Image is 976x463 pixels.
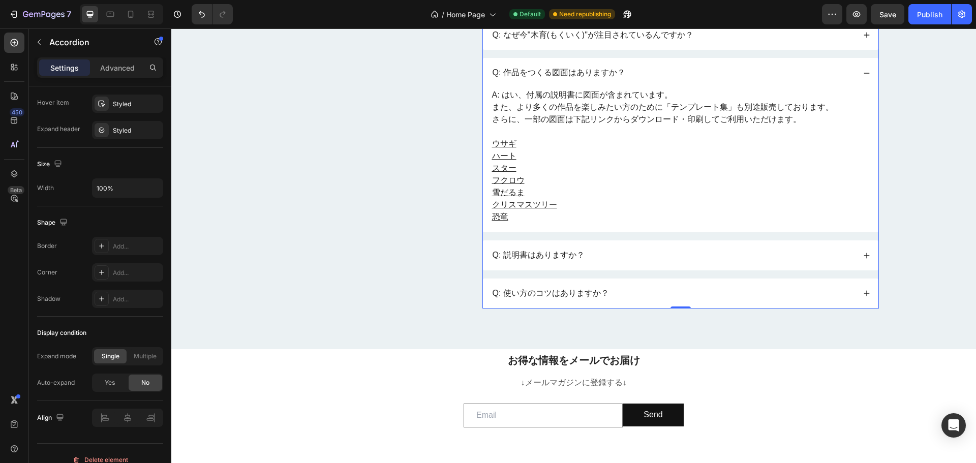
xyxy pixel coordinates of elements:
span: Default [520,10,541,19]
p: Q: 説明書はありますか？ [321,222,413,232]
p: Q: 作品をつくる図面はありますか？ [321,39,454,50]
span: Home Page [446,9,485,20]
span: Need republishing [559,10,611,19]
div: Shape [37,216,70,230]
a: クリスマスツリー [321,172,386,180]
div: Width [37,183,54,193]
iframe: Design area [171,28,976,463]
div: Display condition [37,328,86,337]
div: Corner [37,268,57,277]
p: Accordion [49,36,136,48]
p: 7 [67,8,71,20]
span: Save [879,10,896,19]
span: Single [102,352,119,361]
div: Auto-expand [37,378,75,387]
p: A: はい、付属の説明書に図面が含まれています。 また、より多くの作品を楽しみたい方のために「テンプレート集」も別途販売しております。 さらに、一部の図面は下記リンクからダウンロード・印刷してご... [321,60,698,109]
span: お得な情報をメールでお届け [337,326,469,337]
span: / [442,9,444,20]
div: Send [472,379,491,394]
div: Hover item [37,98,69,107]
div: Shadow [37,294,60,303]
div: Beta [8,186,24,194]
input: Email [292,375,451,399]
a: スター [321,135,345,144]
p: Q: 使い方のコツはありますか？ [321,260,438,270]
div: Size [37,158,64,171]
span: No [141,378,149,387]
a: 恐竜 [321,184,337,193]
div: Expand header [37,125,80,134]
div: Border [37,241,57,251]
div: 450 [10,108,24,116]
a: 雪だるま [321,160,353,168]
div: Styled [113,126,161,135]
span: Yes [105,378,115,387]
button: 7 [4,4,76,24]
div: Undo/Redo [192,4,233,24]
button: Send [451,375,512,398]
a: フクロウ [321,147,353,156]
div: Add... [113,295,161,304]
button: Publish [908,4,951,24]
p: Advanced [100,63,135,73]
a: ウサギ [321,111,345,119]
span: Multiple [134,352,157,361]
div: Publish [917,9,942,20]
p: ↓メールマガジンに登録する↓ [1,347,804,362]
input: Auto [93,179,163,197]
a: ハート [321,123,345,132]
button: Save [871,4,904,24]
div: Styled [113,100,161,109]
div: Align [37,411,66,425]
div: Expand mode [37,352,76,361]
div: Add... [113,268,161,277]
p: Settings [50,63,79,73]
div: Add... [113,242,161,251]
div: Open Intercom Messenger [941,413,966,438]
